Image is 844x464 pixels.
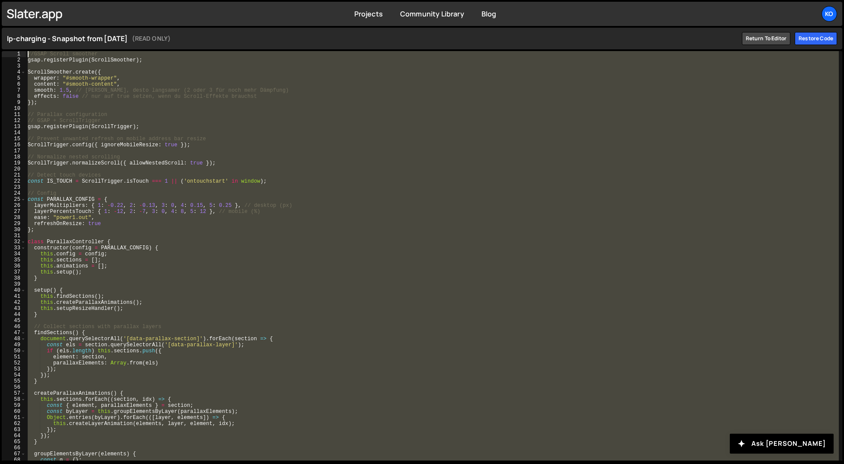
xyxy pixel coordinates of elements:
div: 64 [2,433,26,439]
div: 14 [2,130,26,136]
div: 24 [2,190,26,197]
div: 63 [2,427,26,433]
a: KO [822,6,837,22]
a: Blog [481,9,497,19]
div: 34 [2,251,26,257]
div: 39 [2,281,26,287]
div: 44 [2,312,26,318]
div: 4 [2,69,26,75]
div: 56 [2,384,26,390]
div: 36 [2,263,26,269]
div: 43 [2,306,26,312]
div: 12 [2,118,26,124]
div: Restore code [795,32,837,45]
div: 48 [2,336,26,342]
div: 8 [2,93,26,100]
div: 10 [2,106,26,112]
div: 55 [2,378,26,384]
div: 19 [2,160,26,166]
div: 58 [2,396,26,403]
div: 31 [2,233,26,239]
div: 54 [2,372,26,378]
div: 40 [2,287,26,293]
div: 2 [2,57,26,63]
div: 37 [2,269,26,275]
div: 65 [2,439,26,445]
div: 51 [2,354,26,360]
div: 15 [2,136,26,142]
div: 30 [2,227,26,233]
div: 5 [2,75,26,81]
div: 18 [2,154,26,160]
div: 17 [2,148,26,154]
div: 49 [2,342,26,348]
div: 25 [2,197,26,203]
div: 32 [2,239,26,245]
div: 6 [2,81,26,87]
div: 26 [2,203,26,209]
div: 1 [2,51,26,57]
div: 59 [2,403,26,409]
div: 22 [2,178,26,184]
h1: lp-charging - Snapshot from [DATE] [7,33,738,44]
div: 9 [2,100,26,106]
div: 20 [2,166,26,172]
small: (READ ONLY) [132,33,170,44]
div: 29 [2,221,26,227]
div: 46 [2,324,26,330]
div: 41 [2,293,26,300]
button: Ask [PERSON_NAME] [730,434,834,454]
div: 16 [2,142,26,148]
div: 42 [2,300,26,306]
div: 38 [2,275,26,281]
div: 60 [2,409,26,415]
div: 66 [2,445,26,451]
div: 3 [2,63,26,69]
div: 67 [2,451,26,457]
div: 62 [2,421,26,427]
div: 28 [2,215,26,221]
a: Return to editor [742,32,791,45]
div: 47 [2,330,26,336]
div: 35 [2,257,26,263]
div: 50 [2,348,26,354]
div: 53 [2,366,26,372]
a: Community Library [400,9,464,19]
div: 57 [2,390,26,396]
a: Projects [354,9,383,19]
div: 11 [2,112,26,118]
div: 45 [2,318,26,324]
div: 23 [2,184,26,190]
div: 27 [2,209,26,215]
div: 13 [2,124,26,130]
div: 21 [2,172,26,178]
div: 7 [2,87,26,93]
div: 52 [2,360,26,366]
div: 68 [2,457,26,463]
div: 61 [2,415,26,421]
div: 33 [2,245,26,251]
